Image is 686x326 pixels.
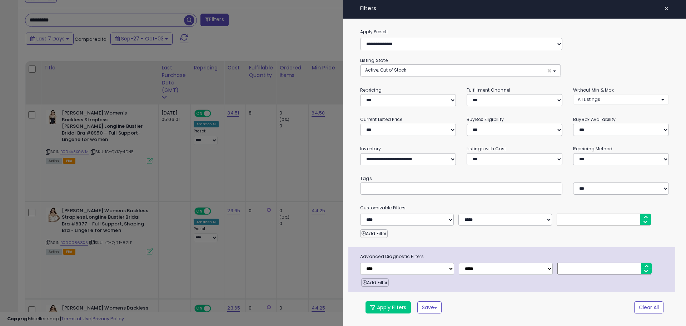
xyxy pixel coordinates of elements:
[361,278,389,287] button: Add Filter
[360,146,381,152] small: Inventory
[547,67,552,74] span: ×
[573,146,613,152] small: Repricing Method
[360,87,382,93] small: Repricing
[360,5,669,11] h4: Filters
[578,96,600,102] span: All Listings
[365,67,406,73] span: Active, Out of Stock
[467,87,510,93] small: Fulfillment Channel
[360,116,402,122] small: Current Listed Price
[360,57,388,63] small: Listing State
[355,204,674,212] small: Customizable Filters
[467,146,506,152] small: Listings with Cost
[661,4,672,14] button: ×
[355,28,674,36] label: Apply Preset:
[664,4,669,14] span: ×
[573,87,614,93] small: Without Min & Max
[467,116,504,122] small: BuyBox Eligibility
[355,253,675,261] span: Advanced Diagnostic Filters
[573,94,669,104] button: All Listings
[634,301,663,313] button: Clear All
[360,229,388,238] button: Add Filter
[361,65,561,77] button: Active, Out of Stock ×
[573,116,616,122] small: BuyBox Availability
[355,175,674,183] small: Tags
[417,301,442,313] button: Save
[366,301,411,313] button: Apply Filters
